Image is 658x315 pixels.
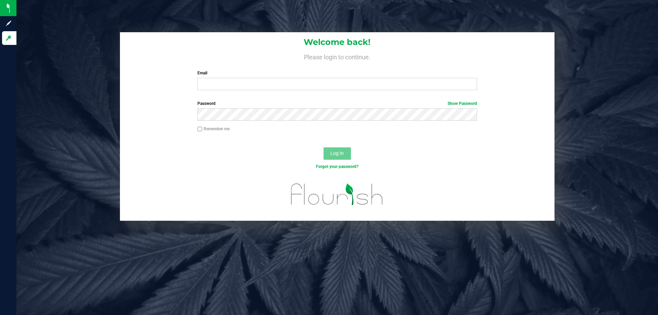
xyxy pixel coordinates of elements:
[283,177,391,212] img: flourish_logo.svg
[330,150,344,156] span: Log In
[197,70,477,76] label: Email
[5,20,12,27] inline-svg: Sign up
[120,38,555,47] h1: Welcome back!
[5,35,12,41] inline-svg: Log in
[197,127,202,132] input: Remember me
[316,164,358,169] a: Forgot your password?
[324,147,351,160] button: Log In
[197,101,216,106] span: Password
[197,126,230,132] label: Remember me
[120,52,555,60] h4: Please login to continue.
[448,101,477,106] a: Show Password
